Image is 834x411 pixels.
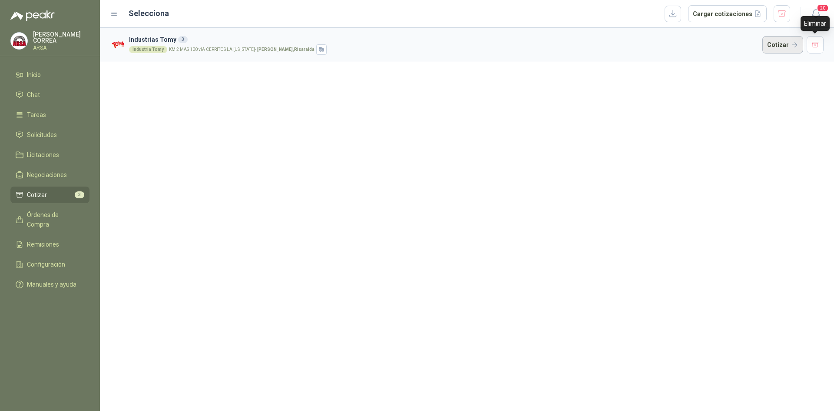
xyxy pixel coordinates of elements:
[129,7,169,20] h2: Selecciona
[27,110,46,120] span: Tareas
[27,170,67,180] span: Negociaciones
[817,4,829,12] span: 20
[762,36,803,53] button: Cotizar
[688,5,767,23] button: Cargar cotizaciones
[129,35,759,44] h3: Industrias Tomy
[178,36,188,43] div: 3
[75,191,84,198] span: 3
[129,46,167,53] div: Industria Tomy
[10,107,89,123] a: Tareas
[257,47,314,52] strong: [PERSON_NAME] , Risaralda
[10,187,89,203] a: Cotizar3
[27,210,81,229] span: Órdenes de Compra
[27,90,40,100] span: Chat
[11,33,27,49] img: Company Logo
[27,130,57,140] span: Solicitudes
[10,147,89,163] a: Licitaciones
[10,276,89,293] a: Manuales y ayuda
[10,167,89,183] a: Negociaciones
[10,256,89,273] a: Configuración
[10,67,89,83] a: Inicio
[27,240,59,249] span: Remisiones
[27,190,47,200] span: Cotizar
[27,150,59,160] span: Licitaciones
[33,31,89,43] p: [PERSON_NAME] CORREA
[169,47,314,52] p: KM 2 MAS 100 vIA CERRITOS LA [US_STATE] -
[110,37,126,53] img: Company Logo
[27,70,41,80] span: Inicio
[27,260,65,269] span: Configuración
[10,127,89,143] a: Solicitudes
[27,280,76,289] span: Manuales y ayuda
[10,236,89,253] a: Remisiones
[801,16,830,31] div: Eliminar
[10,87,89,103] a: Chat
[33,45,89,50] p: ARSA
[10,10,55,21] img: Logo peakr
[10,207,89,233] a: Órdenes de Compra
[808,6,824,22] button: 20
